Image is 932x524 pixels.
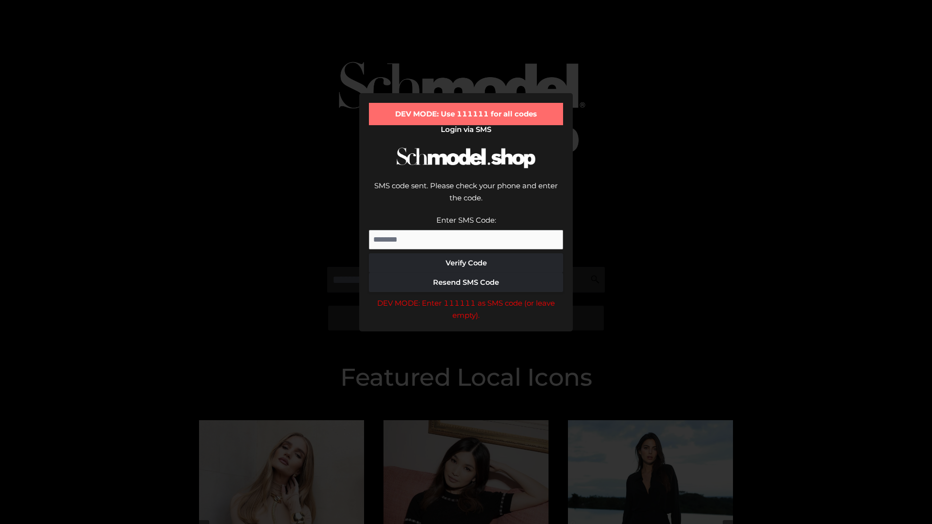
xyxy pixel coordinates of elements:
[436,215,496,225] label: Enter SMS Code:
[369,103,563,125] div: DEV MODE: Use 111111 for all codes
[369,297,563,322] div: DEV MODE: Enter 111111 as SMS code (or leave empty).
[369,180,563,214] div: SMS code sent. Please check your phone and enter the code.
[369,125,563,134] h2: Login via SMS
[393,139,539,177] img: Schmodel Logo
[369,273,563,292] button: Resend SMS Code
[369,253,563,273] button: Verify Code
